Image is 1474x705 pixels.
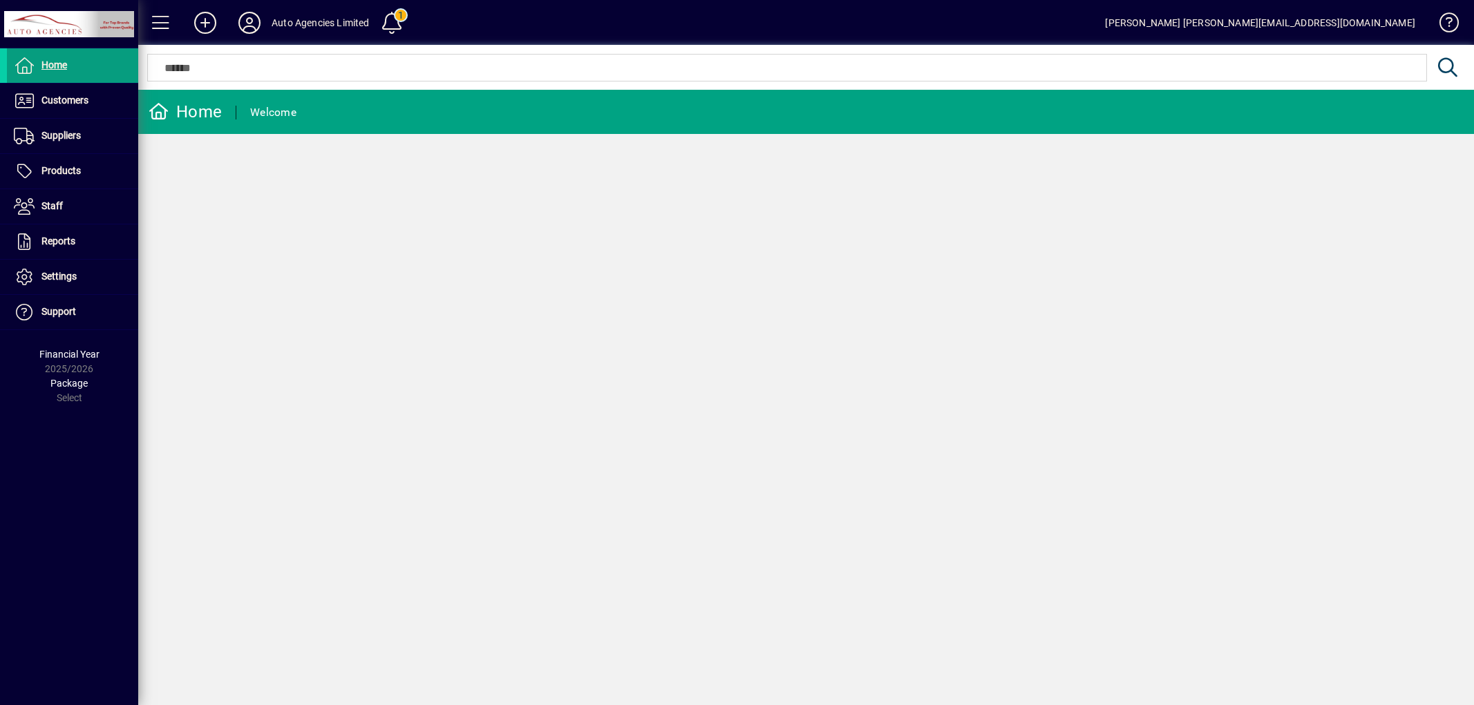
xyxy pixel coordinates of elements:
[183,10,227,35] button: Add
[41,235,75,247] span: Reports
[1429,3,1457,48] a: Knowledge Base
[41,59,67,70] span: Home
[272,12,370,34] div: Auto Agencies Limited
[50,378,88,389] span: Package
[41,271,77,282] span: Settings
[39,349,100,360] span: Financial Year
[7,295,138,329] a: Support
[7,224,138,259] a: Reports
[7,154,138,189] a: Products
[7,119,138,153] a: Suppliers
[250,102,296,124] div: Welcome
[7,84,138,118] a: Customers
[41,130,81,141] span: Suppliers
[41,165,81,176] span: Products
[41,200,63,211] span: Staff
[7,260,138,294] a: Settings
[41,306,76,317] span: Support
[149,101,222,123] div: Home
[227,10,272,35] button: Profile
[1105,12,1415,34] div: [PERSON_NAME] [PERSON_NAME][EMAIL_ADDRESS][DOMAIN_NAME]
[41,95,88,106] span: Customers
[7,189,138,224] a: Staff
